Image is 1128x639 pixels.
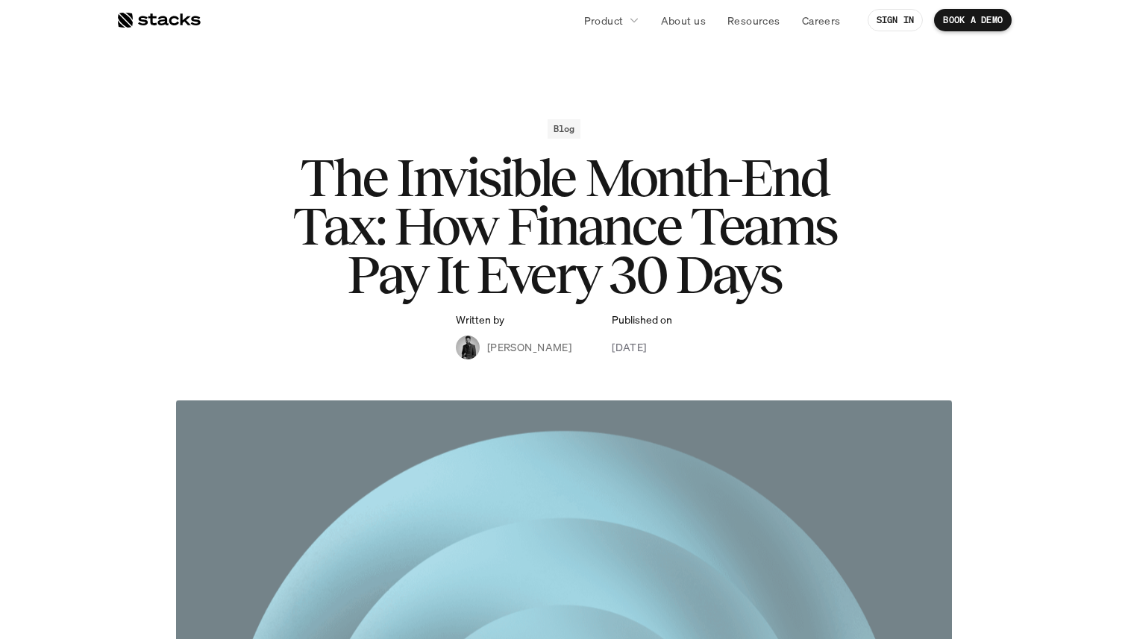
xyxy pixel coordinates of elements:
p: Written by [456,314,504,327]
p: Careers [802,13,841,28]
h2: Blog [554,124,575,134]
a: Careers [793,7,850,34]
p: BOOK A DEMO [943,15,1003,25]
p: [PERSON_NAME] [487,339,571,355]
a: About us [652,7,715,34]
p: [DATE] [612,339,647,355]
h1: The Invisible Month-End Tax: How Finance Teams Pay It Every 30 Days [266,154,862,298]
a: SIGN IN [868,9,924,31]
p: SIGN IN [877,15,915,25]
a: Resources [718,7,789,34]
p: About us [661,13,706,28]
p: Resources [727,13,780,28]
a: BOOK A DEMO [934,9,1012,31]
p: Product [584,13,624,28]
p: Published on [612,314,672,327]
